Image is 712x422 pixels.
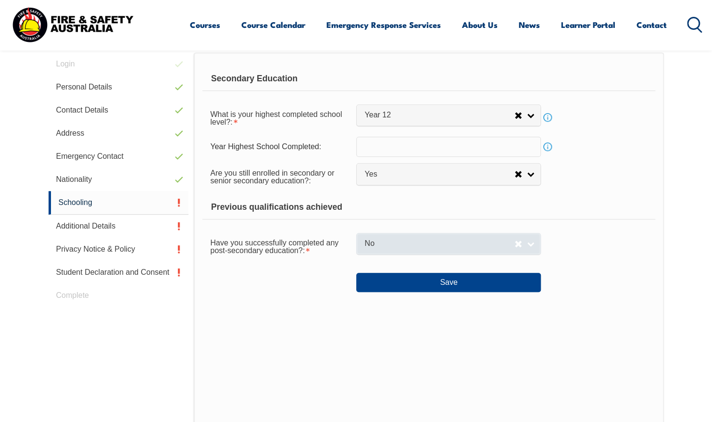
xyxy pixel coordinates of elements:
input: YYYY [356,137,541,157]
a: Emergency Response Services [326,12,441,38]
span: Are you still enrolled in secondary or senior secondary education?: [210,169,334,185]
div: Have you successfully completed any post-secondary education? is required. [202,232,356,259]
span: Yes [364,169,514,179]
span: What is your highest completed school level?: [210,110,342,126]
a: Info [541,111,554,124]
a: Student Declaration and Consent [49,261,189,284]
a: Privacy Notice & Policy [49,238,189,261]
div: Year Highest School Completed: [202,138,356,156]
a: Nationality [49,168,189,191]
a: Schooling [49,191,189,215]
a: Additional Details [49,215,189,238]
a: Personal Details [49,76,189,99]
a: Emergency Contact [49,145,189,168]
a: Course Calendar [241,12,305,38]
span: Year 12 [364,110,514,120]
a: News [519,12,540,38]
a: Learner Portal [561,12,615,38]
a: Contact [637,12,667,38]
span: Have you successfully completed any post-secondary education?: [210,239,338,255]
button: Save [356,273,541,292]
a: Address [49,122,189,145]
a: Contact Details [49,99,189,122]
div: Secondary Education [202,67,655,91]
div: What is your highest completed school level? is required. [202,104,356,131]
a: Info [541,140,554,153]
span: No [364,239,514,249]
a: About Us [462,12,498,38]
a: Courses [190,12,220,38]
div: Previous qualifications achieved [202,195,655,219]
